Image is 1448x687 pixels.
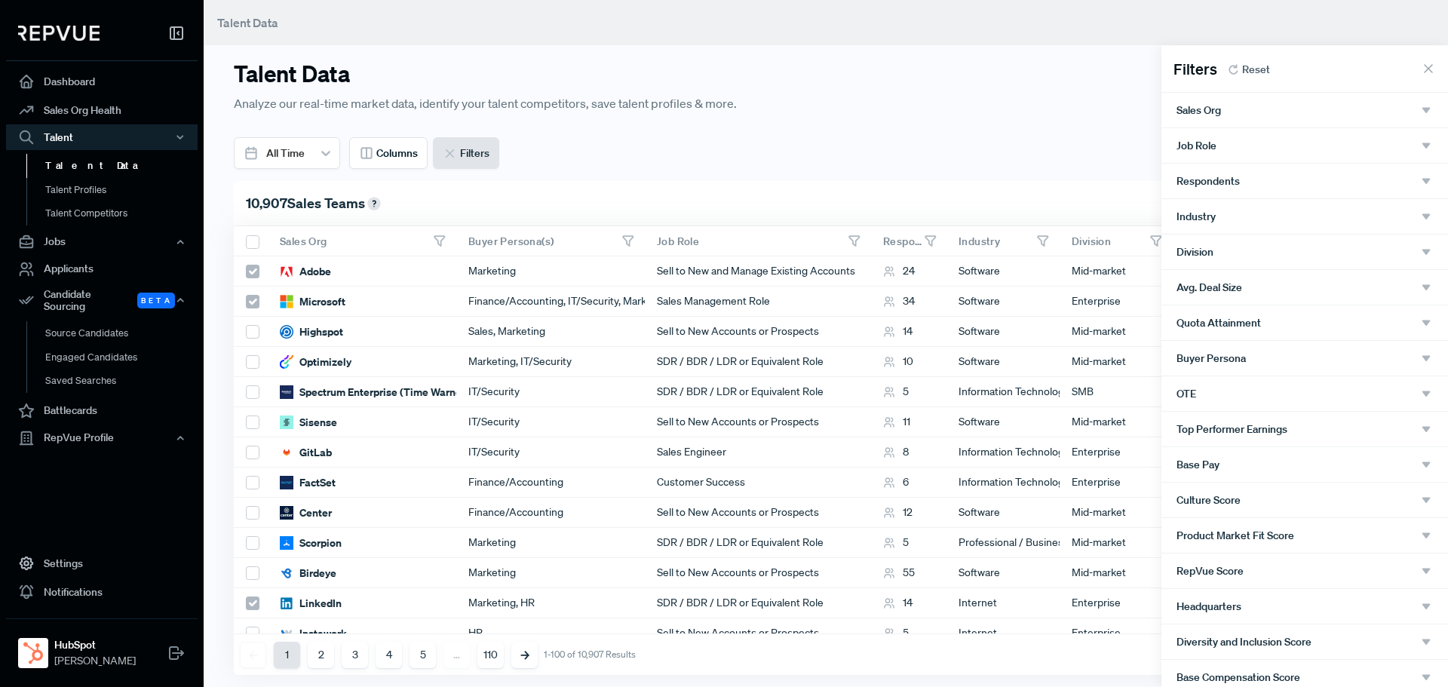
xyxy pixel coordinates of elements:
[1176,565,1244,577] span: RepVue Score
[1176,175,1240,187] span: Respondents
[1176,494,1241,506] span: Culture Score
[1173,57,1217,80] span: Filters
[1176,423,1287,435] span: Top Performer Earnings
[1176,388,1196,400] span: OTE
[1242,62,1270,78] span: Reset
[1161,341,1448,376] button: Buyer Persona
[1161,589,1448,624] button: Headquarters
[1161,128,1448,163] button: Job Role
[1161,199,1448,234] button: Industry
[1176,281,1242,293] span: Avg. Deal Size
[1176,210,1216,222] span: Industry
[1176,529,1294,541] span: Product Market Fit Score
[1176,104,1221,116] span: Sales Org
[1176,671,1300,683] span: Base Compensation Score
[1161,270,1448,305] button: Avg. Deal Size
[1161,93,1448,127] button: Sales Org
[1176,600,1241,612] span: Headquarters
[1161,412,1448,446] button: Top Performer Earnings
[1161,447,1448,482] button: Base Pay
[1161,624,1448,659] button: Diversity and Inclusion Score
[1161,376,1448,411] button: OTE
[1176,459,1219,471] span: Base Pay
[1176,140,1216,152] span: Job Role
[1161,518,1448,553] button: Product Market Fit Score
[1176,246,1213,258] span: Division
[1161,483,1448,517] button: Culture Score
[1176,352,1246,364] span: Buyer Persona
[1161,164,1448,198] button: Respondents
[1161,554,1448,588] button: RepVue Score
[1176,317,1261,329] span: Quota Attainment
[1161,235,1448,269] button: Division
[1176,636,1311,648] span: Diversity and Inclusion Score
[1161,305,1448,340] button: Quota Attainment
